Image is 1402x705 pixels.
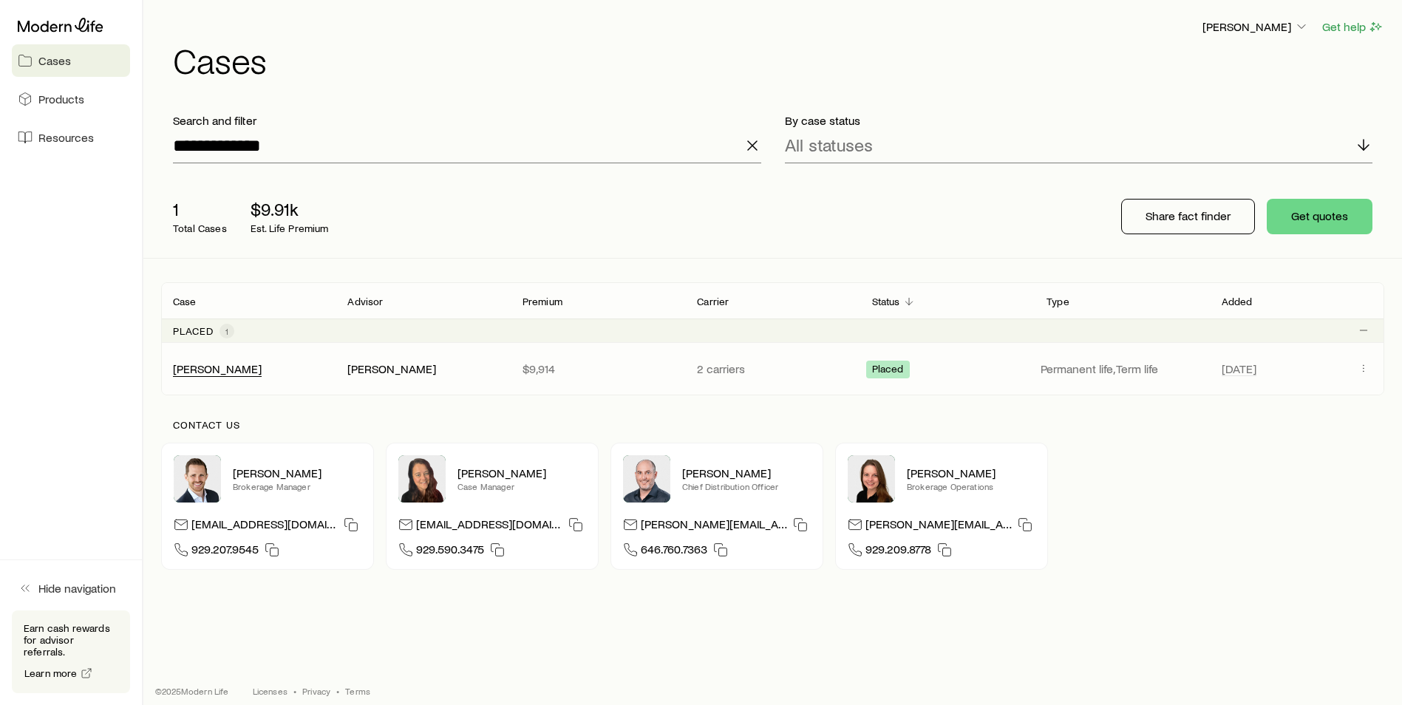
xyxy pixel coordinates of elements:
p: Search and filter [173,113,761,128]
h1: Cases [173,42,1384,78]
span: 1 [225,325,228,337]
p: [PERSON_NAME][EMAIL_ADDRESS][DOMAIN_NAME] [865,517,1012,537]
p: Status [872,296,900,307]
p: Carrier [697,296,729,307]
p: Permanent life, Term life [1041,361,1203,376]
p: Added [1222,296,1253,307]
button: Get help [1321,18,1384,35]
img: Ellen Wall [848,455,895,503]
p: [PERSON_NAME] [1202,19,1309,34]
p: Chief Distribution Officer [682,480,811,492]
a: Privacy [302,685,330,697]
p: 2 carriers [697,361,848,376]
p: [EMAIL_ADDRESS][DOMAIN_NAME] [191,517,338,537]
p: Brokerage Manager [233,480,361,492]
p: $9.91k [251,199,329,219]
a: Resources [12,121,130,154]
span: Hide navigation [38,581,116,596]
p: Earn cash rewards for advisor referrals. [24,622,118,658]
p: [PERSON_NAME] [233,466,361,480]
div: Earn cash rewards for advisor referrals.Learn more [12,610,130,693]
img: Abby McGuigan [398,455,446,503]
a: Licenses [253,685,287,697]
div: [PERSON_NAME] [173,361,262,377]
span: • [336,685,339,697]
span: • [293,685,296,697]
p: Advisor [347,296,383,307]
p: Brokerage Operations [907,480,1035,492]
p: Contact us [173,419,1372,431]
span: Placed [872,363,904,378]
p: All statuses [785,134,873,155]
p: $9,914 [523,361,673,376]
p: Type [1047,296,1069,307]
p: Case [173,296,197,307]
p: Total Cases [173,222,227,234]
span: Products [38,92,84,106]
span: [DATE] [1222,361,1256,376]
p: [PERSON_NAME] [682,466,811,480]
p: Est. Life Premium [251,222,329,234]
a: [PERSON_NAME] [173,361,262,375]
div: [PERSON_NAME] [347,361,436,377]
span: 929.207.9545 [191,542,259,562]
p: By case status [785,113,1373,128]
div: Client cases [161,282,1384,395]
img: Dan Pierson [623,455,670,503]
p: Case Manager [457,480,586,492]
p: © 2025 Modern Life [155,685,229,697]
button: Share fact finder [1121,199,1255,234]
a: Products [12,83,130,115]
button: Get quotes [1267,199,1372,234]
p: Premium [523,296,562,307]
button: Hide navigation [12,572,130,604]
p: Placed [173,325,214,337]
span: Learn more [24,668,78,678]
a: Cases [12,44,130,77]
span: Cases [38,53,71,68]
a: Terms [345,685,370,697]
p: [EMAIL_ADDRESS][DOMAIN_NAME] [416,517,562,537]
img: Nick Weiler [174,455,221,503]
p: 1 [173,199,227,219]
p: [PERSON_NAME] [907,466,1035,480]
p: [PERSON_NAME][EMAIL_ADDRESS][DOMAIN_NAME] [641,517,787,537]
span: 929.590.3475 [416,542,484,562]
p: Share fact finder [1146,208,1231,223]
span: 929.209.8778 [865,542,931,562]
span: Resources [38,130,94,145]
p: [PERSON_NAME] [457,466,586,480]
span: 646.760.7363 [641,542,707,562]
button: [PERSON_NAME] [1202,18,1310,36]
